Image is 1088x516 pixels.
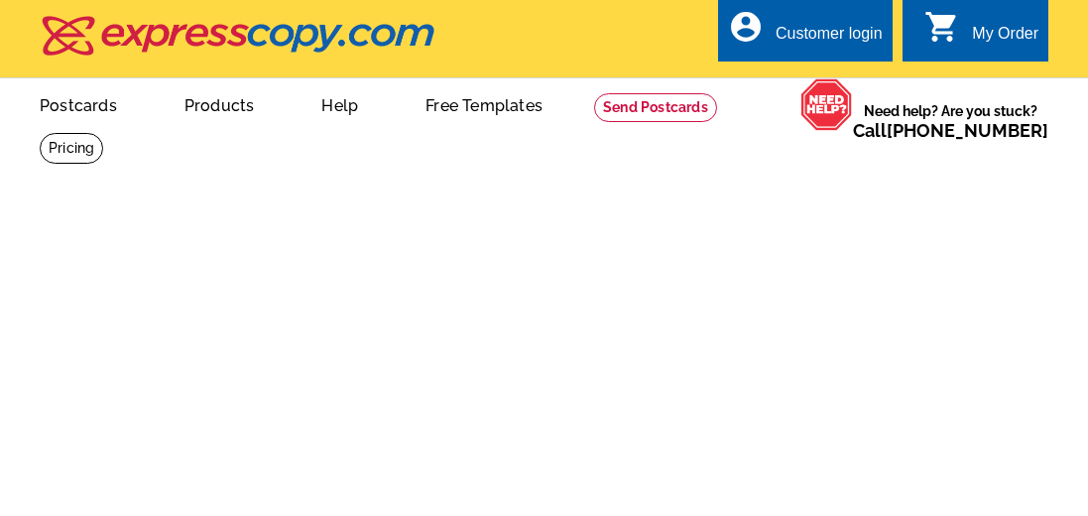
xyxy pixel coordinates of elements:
[153,80,287,127] a: Products
[290,80,390,127] a: Help
[394,80,574,127] a: Free Templates
[800,78,853,130] img: help
[853,120,1048,141] span: Call
[728,9,764,45] i: account_circle
[853,101,1048,141] span: Need help? Are you stuck?
[887,120,1048,141] a: [PHONE_NUMBER]
[776,25,883,53] div: Customer login
[8,80,149,127] a: Postcards
[924,9,960,45] i: shopping_cart
[924,22,1038,47] a: shopping_cart My Order
[728,22,883,47] a: account_circle Customer login
[972,25,1038,53] div: My Order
